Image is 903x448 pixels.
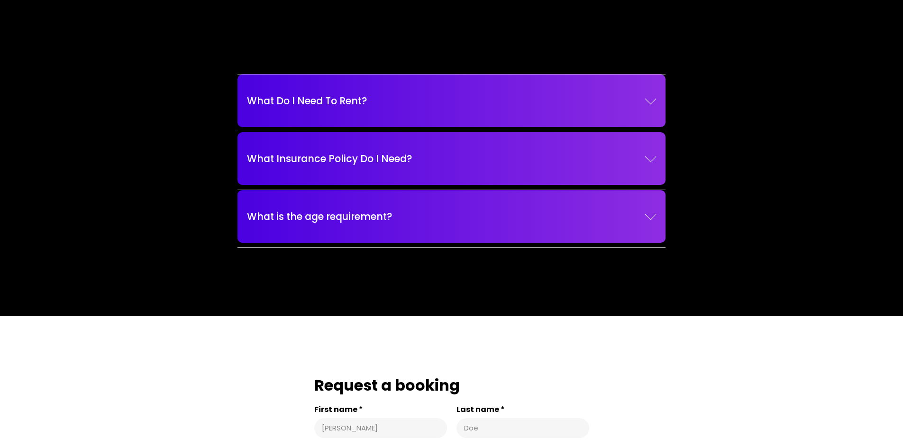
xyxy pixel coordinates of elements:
span: What is the age requirement? [247,209,645,224]
div: Request a booking [314,375,589,395]
label: Last name * [456,405,589,414]
button: What is the age requirement? [247,195,656,238]
button: What Insurance Policy Do I Need? [247,137,656,180]
input: Last name * [464,423,582,433]
label: First name * [314,405,447,414]
span: What Do I Need To Rent? [247,93,645,108]
input: First name * [322,423,439,433]
span: What Insurance Policy Do I Need? [247,151,645,166]
button: What Do I Need To Rent? [247,79,656,122]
